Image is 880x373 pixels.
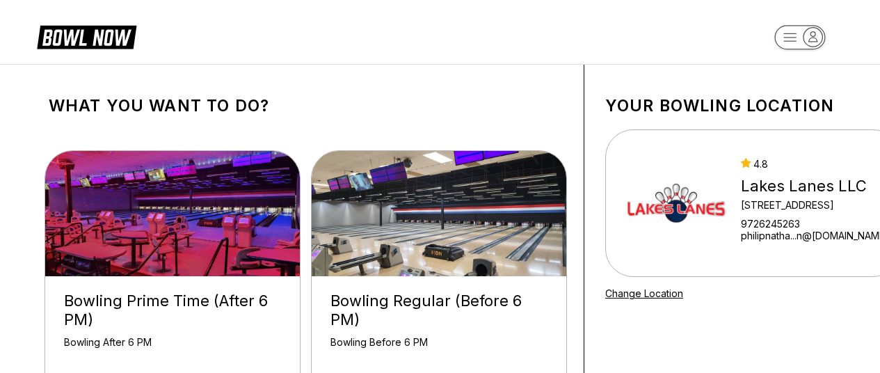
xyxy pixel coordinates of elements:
img: Lakes Lanes LLC [624,151,728,255]
a: Change Location [605,287,683,299]
h1: What you want to do? [49,96,563,116]
div: Bowling Before 6 PM [330,336,547,360]
img: Bowling Regular (Before 6 PM) [312,151,568,276]
div: Bowling Regular (Before 6 PM) [330,292,547,329]
div: Bowling Prime Time (After 6 PM) [64,292,281,329]
div: Bowling After 6 PM [64,336,281,360]
img: Bowling Prime Time (After 6 PM) [45,151,301,276]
